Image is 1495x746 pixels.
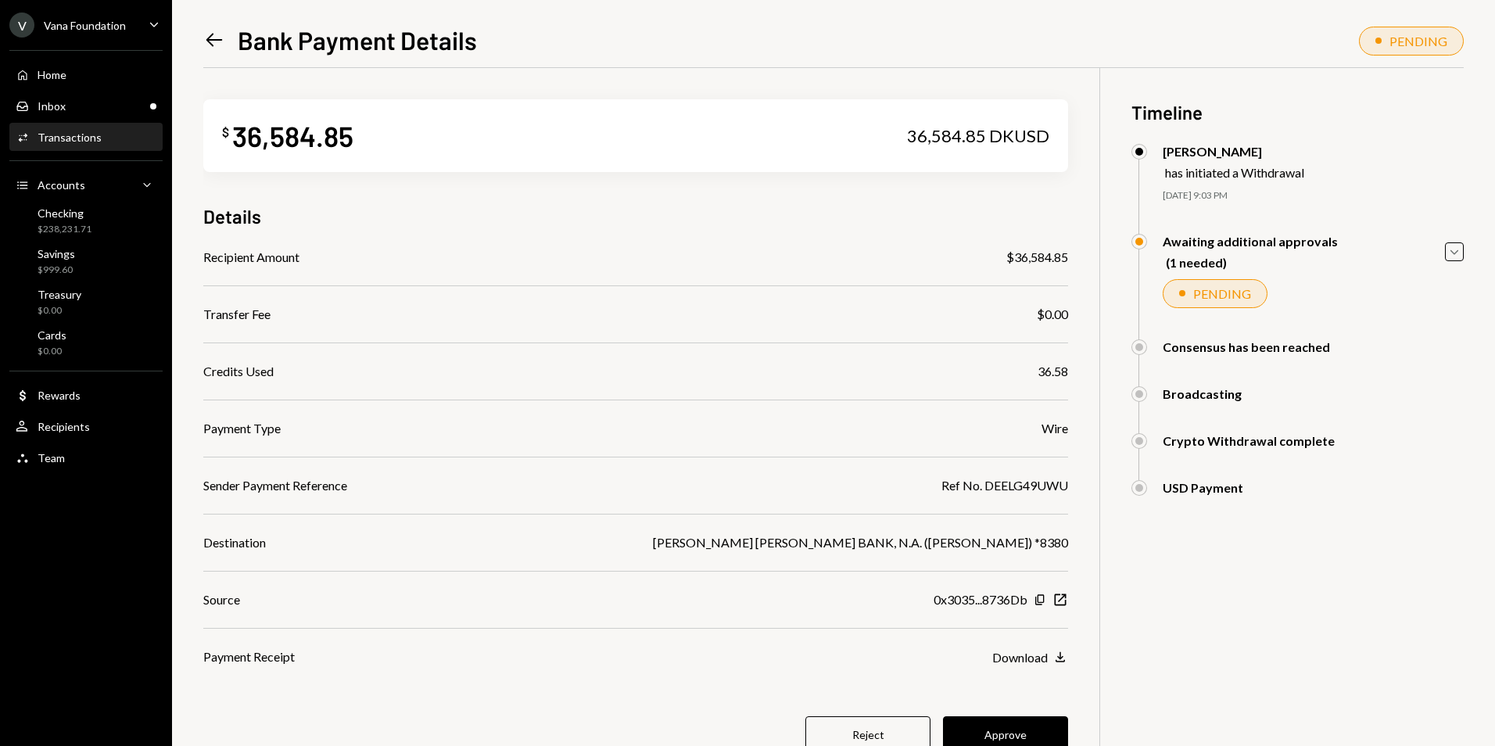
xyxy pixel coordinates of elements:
[38,131,102,144] div: Transactions
[1163,480,1243,495] div: USD Payment
[1038,362,1068,381] div: 36.58
[1006,248,1068,267] div: $36,584.85
[38,288,81,301] div: Treasury
[38,345,66,358] div: $0.00
[9,412,163,440] a: Recipients
[203,590,240,609] div: Source
[38,223,91,236] div: $238,231.71
[653,533,1068,552] div: [PERSON_NAME] [PERSON_NAME] BANK, N.A. ([PERSON_NAME]) *8380
[38,451,65,464] div: Team
[203,203,261,229] h3: Details
[38,328,66,342] div: Cards
[38,247,75,260] div: Savings
[1193,286,1251,301] div: PENDING
[9,60,163,88] a: Home
[203,362,274,381] div: Credits Used
[38,264,75,277] div: $999.60
[1166,255,1338,270] div: (1 needed)
[1163,144,1304,159] div: [PERSON_NAME]
[38,178,85,192] div: Accounts
[1037,305,1068,324] div: $0.00
[1165,165,1304,180] div: has initiated a Withdrawal
[38,206,91,220] div: Checking
[9,123,163,151] a: Transactions
[907,125,1049,147] div: 36,584.85 DKUSD
[238,24,477,56] h1: Bank Payment Details
[222,124,229,140] div: $
[1163,386,1242,401] div: Broadcasting
[9,283,163,321] a: Treasury$0.00
[1041,419,1068,438] div: Wire
[934,590,1027,609] div: 0x3035...8736Db
[232,118,353,153] div: 36,584.85
[1163,433,1335,448] div: Crypto Withdrawal complete
[203,248,299,267] div: Recipient Amount
[9,381,163,409] a: Rewards
[203,419,281,438] div: Payment Type
[9,202,163,239] a: Checking$238,231.71
[941,476,1068,495] div: Ref No. DEELG49UWU
[9,91,163,120] a: Inbox
[9,170,163,199] a: Accounts
[38,304,81,317] div: $0.00
[1389,34,1447,48] div: PENDING
[44,19,126,32] div: Vana Foundation
[9,324,163,361] a: Cards$0.00
[38,389,81,402] div: Rewards
[38,99,66,113] div: Inbox
[9,13,34,38] div: V
[992,650,1048,665] div: Download
[1163,189,1464,203] div: [DATE] 9:03 PM
[203,305,271,324] div: Transfer Fee
[203,647,295,666] div: Payment Receipt
[9,242,163,280] a: Savings$999.60
[203,476,347,495] div: Sender Payment Reference
[1131,99,1464,125] h3: Timeline
[9,443,163,472] a: Team
[203,533,266,552] div: Destination
[38,68,66,81] div: Home
[1163,339,1330,354] div: Consensus has been reached
[38,420,90,433] div: Recipients
[1163,234,1338,249] div: Awaiting additional approvals
[992,649,1068,666] button: Download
